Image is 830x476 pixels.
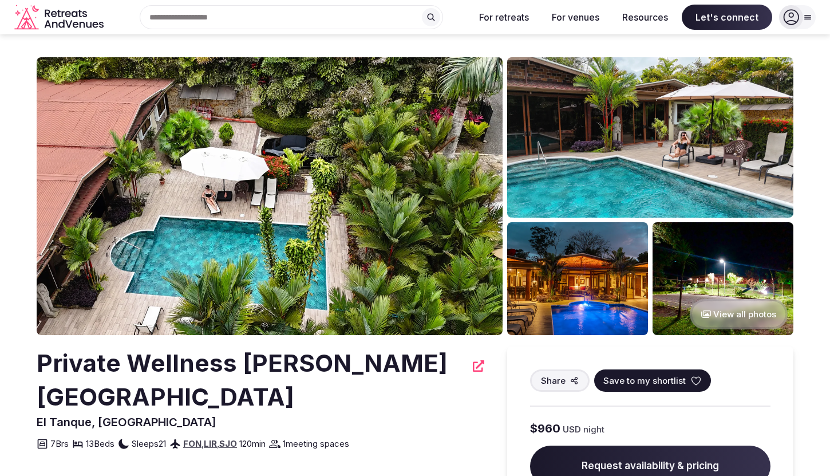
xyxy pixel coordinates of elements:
[50,438,69,450] span: 7 Brs
[37,347,466,414] h2: Private Wellness [PERSON_NAME][GEOGRAPHIC_DATA]
[682,5,772,30] span: Let's connect
[543,5,608,30] button: For venues
[603,375,686,387] span: Save to my shortlist
[541,375,566,387] span: Share
[183,438,237,450] div: , ,
[37,415,216,429] span: El Tanque, [GEOGRAPHIC_DATA]
[563,423,581,435] span: USD
[37,57,503,335] img: Venue cover photo
[14,5,106,30] svg: Retreats and Venues company logo
[283,438,349,450] span: 1 meeting spaces
[530,420,560,436] span: $960
[507,222,648,335] img: Venue gallery photo
[86,438,114,450] span: 13 Beds
[219,438,237,449] a: SJO
[132,438,166,450] span: Sleeps 21
[613,5,677,30] button: Resources
[204,438,217,449] a: LIR
[183,438,201,449] a: FON
[583,423,604,435] span: night
[470,5,538,30] button: For retreats
[239,438,266,450] span: 120 min
[507,57,793,218] img: Venue gallery photo
[530,369,590,392] button: Share
[653,222,793,335] img: Venue gallery photo
[14,5,106,30] a: Visit the homepage
[690,299,788,329] button: View all photos
[594,369,711,392] button: Save to my shortlist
